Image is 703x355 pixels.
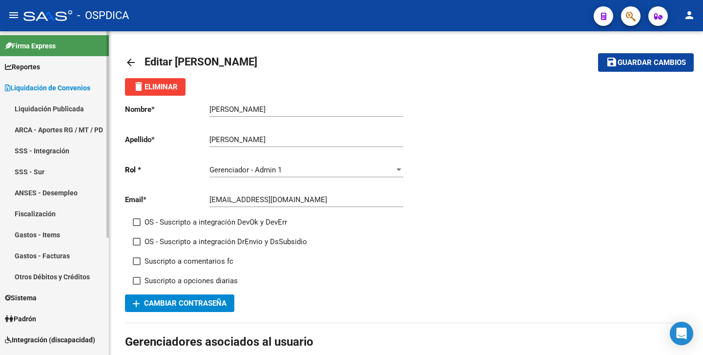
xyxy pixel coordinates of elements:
mat-icon: menu [8,9,20,21]
mat-icon: person [683,9,695,21]
span: OS - Suscripto a integración DevOk y DevErr [145,216,287,228]
p: Rol * [125,165,209,175]
mat-icon: save [606,56,618,68]
button: Cambiar Contraseña [125,294,234,312]
span: Eliminar [133,83,178,91]
button: Guardar cambios [598,53,694,71]
mat-icon: arrow_back [125,57,137,68]
span: - OSPDICA [77,5,129,26]
span: Padrón [5,313,36,324]
span: Cambiar Contraseña [133,299,227,308]
p: Email [125,194,209,205]
span: Reportes [5,62,40,72]
mat-icon: add [130,298,142,310]
h1: Gerenciadores asociados al usuario [125,334,687,350]
div: Open Intercom Messenger [670,322,693,345]
span: OS - Suscripto a integración DrEnvio y DsSubsidio [145,236,307,248]
span: Sistema [5,292,37,303]
span: Firma Express [5,41,56,51]
span: Gerenciador - Admin 1 [209,166,282,174]
span: Guardar cambios [618,59,686,67]
span: Liquidación de Convenios [5,83,90,93]
p: Nombre [125,104,209,115]
span: Editar [PERSON_NAME] [145,56,257,68]
mat-icon: delete [133,81,145,92]
span: Suscripto a comentarios fc [145,255,233,267]
button: Eliminar [125,78,186,96]
span: Integración (discapacidad) [5,334,95,345]
p: Apellido [125,134,209,145]
span: Suscripto a opciones diarias [145,275,238,287]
